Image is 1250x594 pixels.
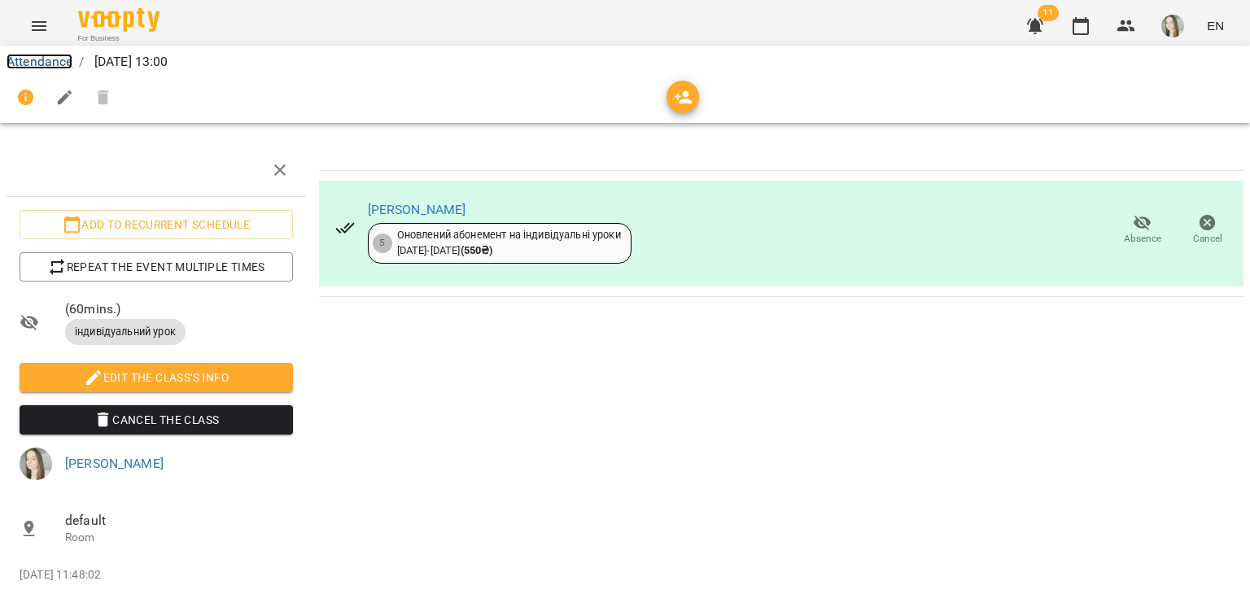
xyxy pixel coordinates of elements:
[20,448,52,480] img: a8d7fb5a1d89beb58b3ded8a11ed441a.jpeg
[461,244,493,256] b: ( 550 ₴ )
[1161,15,1184,37] img: a8d7fb5a1d89beb58b3ded8a11ed441a.jpeg
[33,215,280,234] span: Add to recurrent schedule
[20,567,293,583] p: [DATE] 11:48:02
[78,33,160,44] span: For Business
[7,54,72,69] a: Attendance
[20,7,59,46] button: Menu
[20,210,293,239] button: Add to recurrent schedule
[1110,207,1175,253] button: Absence
[33,368,280,387] span: Edit the class's Info
[1175,207,1240,253] button: Cancel
[20,363,293,392] button: Edit the class's Info
[1207,17,1224,34] span: EN
[1193,232,1222,246] span: Cancel
[65,530,293,546] p: Room
[7,52,1243,72] nav: breadcrumb
[1038,5,1059,21] span: 11
[20,405,293,435] button: Cancel the class
[1124,232,1161,246] span: Absence
[397,228,621,258] div: Оновлений абонемент на індивідуальні уроки [DATE] - [DATE]
[33,410,280,430] span: Cancel the class
[79,52,84,72] li: /
[65,325,186,339] span: індивідуальний урок
[65,456,164,471] a: [PERSON_NAME]
[78,8,160,32] img: Voopty Logo
[20,252,293,282] button: Repeat the event multiple times
[33,257,280,277] span: Repeat the event multiple times
[91,52,168,72] p: [DATE] 13:00
[368,202,466,217] a: [PERSON_NAME]
[65,299,293,319] span: ( 60 mins. )
[1200,11,1230,41] button: EN
[65,511,293,531] span: default
[373,234,392,253] div: 5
